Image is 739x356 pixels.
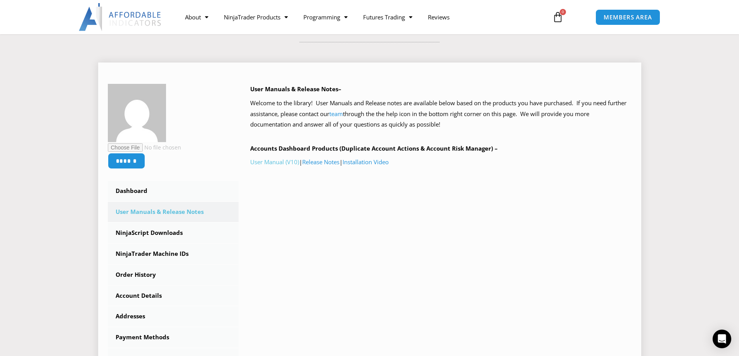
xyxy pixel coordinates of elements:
b: User Manuals & Release Notes– [250,85,341,93]
a: User Manuals & Release Notes [108,202,239,222]
a: Installation Video [343,158,389,166]
b: Accounts Dashboard Products (Duplicate Account Actions & Account Risk Manager) – [250,144,498,152]
a: NinjaTrader Machine IDs [108,244,239,264]
a: NinjaTrader Products [216,8,296,26]
a: About [177,8,216,26]
a: team [329,110,343,118]
a: 0 [541,6,575,28]
a: MEMBERS AREA [595,9,660,25]
a: Payment Methods [108,327,239,347]
a: Futures Trading [355,8,420,26]
p: Welcome to the library! User Manuals and Release notes are available below based on the products ... [250,98,632,130]
span: MEMBERS AREA [604,14,652,20]
div: Open Intercom Messenger [713,330,731,348]
a: Addresses [108,306,239,326]
a: Reviews [420,8,457,26]
a: NinjaScript Downloads [108,223,239,243]
img: 0396456c9a476ff9ff9ba1a58ff39f00482850ba8e607285d2a7b1b3c4a3c902 [108,84,166,142]
img: LogoAI | Affordable Indicators – NinjaTrader [79,3,162,31]
a: User Manual (V10) [250,158,299,166]
span: 0 [560,9,566,15]
a: Order History [108,265,239,285]
p: | | [250,157,632,168]
a: Account Details [108,286,239,306]
nav: Menu [177,8,543,26]
a: Programming [296,8,355,26]
a: Release Notes [302,158,339,166]
a: Dashboard [108,181,239,201]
